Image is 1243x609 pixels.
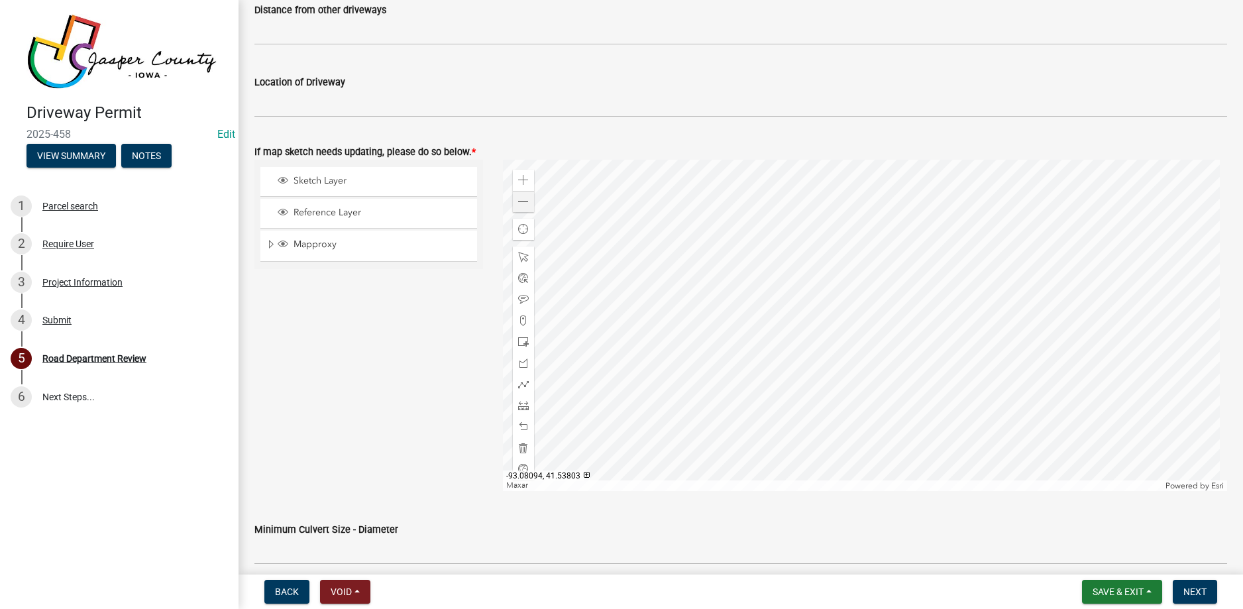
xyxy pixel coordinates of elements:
button: Back [264,580,309,604]
a: Esri [1211,481,1224,490]
div: Mapproxy [276,239,472,252]
span: Back [275,586,299,597]
div: Require User [42,239,94,249]
label: Location of Driveway [254,78,345,87]
span: Next [1183,586,1207,597]
a: Edit [217,128,235,140]
wm-modal-confirm: Notes [121,151,172,162]
button: View Summary [27,144,116,168]
button: Next [1173,580,1217,604]
div: 2 [11,233,32,254]
div: Zoom out [513,191,534,212]
span: Mapproxy [290,239,472,250]
div: 4 [11,309,32,331]
button: Save & Exit [1082,580,1162,604]
div: Zoom in [513,170,534,191]
div: Sketch Layer [276,175,472,188]
img: Jasper County, Iowa [27,14,217,89]
div: Project Information [42,278,123,287]
div: 3 [11,272,32,293]
li: Sketch Layer [260,167,477,197]
div: Submit [42,315,72,325]
span: Reference Layer [290,207,472,219]
label: If map sketch needs updating, please do so below. [254,148,476,157]
div: 1 [11,195,32,217]
h4: Driveway Permit [27,103,228,123]
span: Save & Exit [1093,586,1144,597]
div: 6 [11,386,32,408]
div: Powered by [1162,480,1227,491]
wm-modal-confirm: Summary [27,151,116,162]
label: Minimum Culvert Size - Diameter [254,526,398,535]
div: 5 [11,348,32,369]
div: Find my location [513,219,534,240]
button: Notes [121,144,172,168]
div: Reference Layer [276,207,472,220]
span: 2025-458 [27,128,212,140]
div: Maxar [503,480,1163,491]
span: Void [331,586,352,597]
li: Mapproxy [260,231,477,261]
li: Reference Layer [260,199,477,229]
ul: Layer List [259,164,478,265]
button: Void [320,580,370,604]
span: Sketch Layer [290,175,472,187]
label: Distance from other driveways [254,6,386,15]
span: Expand [266,239,276,252]
div: Parcel search [42,201,98,211]
wm-modal-confirm: Edit Application Number [217,128,235,140]
div: Road Department Review [42,354,146,363]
